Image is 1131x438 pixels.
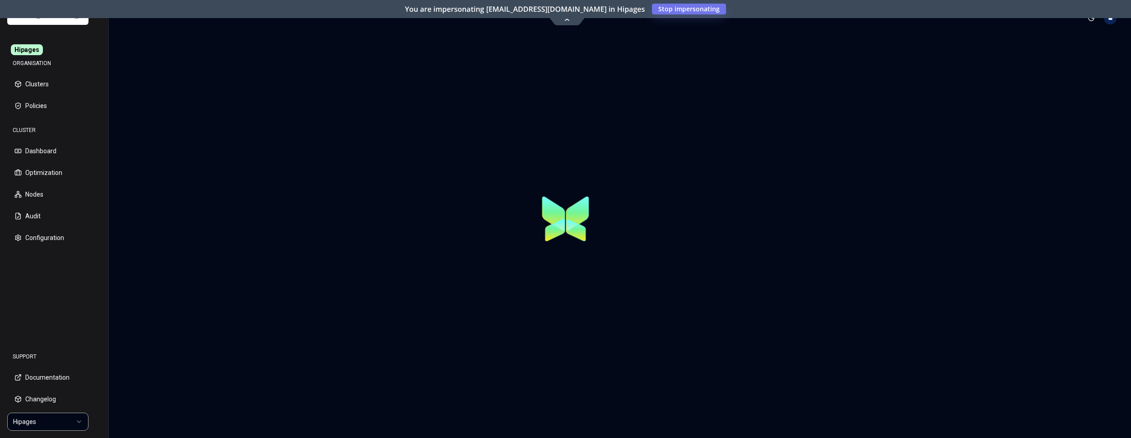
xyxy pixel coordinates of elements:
[7,228,101,248] button: Configuration
[7,74,101,94] button: Clusters
[7,141,101,161] button: Dashboard
[7,206,101,226] button: Audit
[7,121,101,139] div: CLUSTER
[7,389,101,409] button: Changelog
[7,54,101,72] div: ORGANISATION
[7,348,101,366] div: SUPPORT
[7,163,101,183] button: Optimization
[7,367,101,387] button: Documentation
[7,184,101,204] button: Nodes
[11,44,43,55] span: Hipages
[7,96,101,116] button: Policies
